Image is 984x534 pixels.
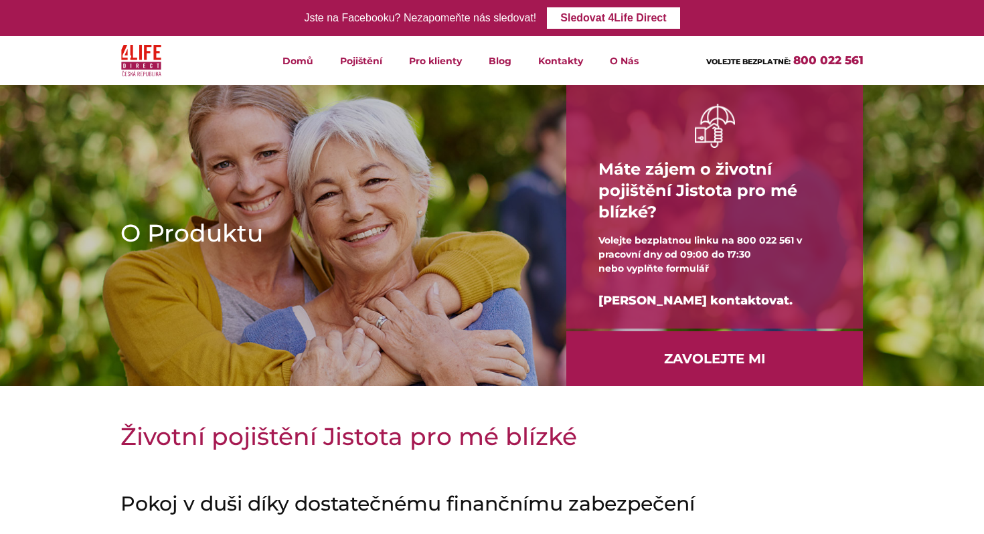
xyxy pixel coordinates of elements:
a: Blog [475,36,525,85]
span: VOLEJTE BEZPLATNĚ: [706,57,791,66]
a: Kontakty [525,36,596,85]
a: 800 022 561 [793,54,864,67]
a: Domů [269,36,327,85]
a: ZAVOLEJTE MI [566,331,863,386]
h4: Máte zájem o životní pojištění Jistota pro mé blízké? [598,148,831,234]
h2: Pokoj v duši díky dostatečnému finančnímu zabezpečení [120,492,864,516]
a: Sledovat 4Life Direct [547,7,679,29]
div: Jste na Facebooku? Nezapomeňte nás sledovat! [304,9,536,28]
img: 4Life Direct Česká republika logo [121,41,161,80]
h1: O Produktu [120,216,523,250]
div: [PERSON_NAME] kontaktovat. [598,276,831,326]
h1: Životní pojištění Jistota pro mé blízké [120,420,864,453]
img: ruka držící deštník bilá ikona [695,104,735,147]
span: Volejte bezplatnou linku na 800 022 561 v pracovní dny od 09:00 do 17:30 nebo vyplňte formulář [598,234,802,274]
